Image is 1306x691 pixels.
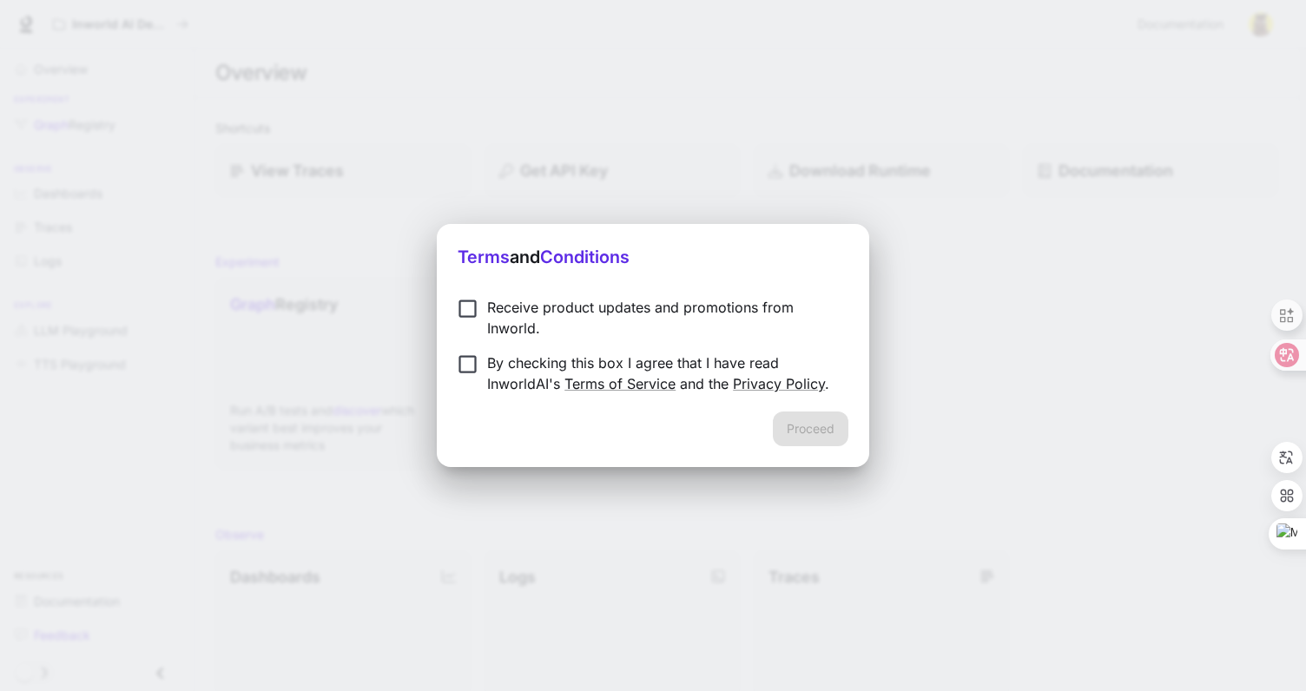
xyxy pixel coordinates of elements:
p: By checking this box I agree that I have read InworldAI's and the . [487,352,834,394]
p: Receive product updates and promotions from Inworld. [487,297,834,339]
h2: and [437,224,869,283]
xt-mark: Conditions [540,247,630,267]
a: Privacy Policy [733,375,825,392]
a: Terms of Service [564,375,676,392]
xt-mark: Terms [458,247,510,267]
